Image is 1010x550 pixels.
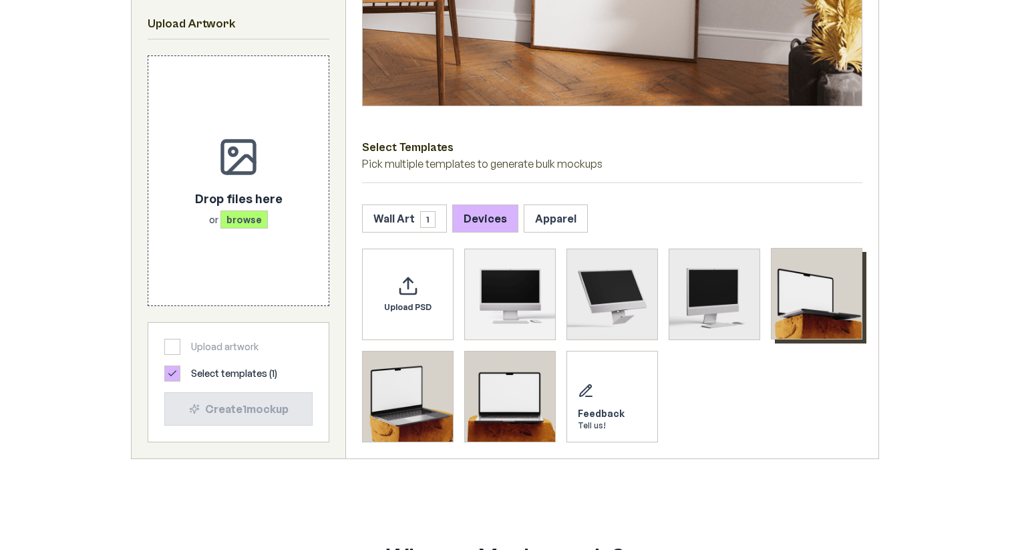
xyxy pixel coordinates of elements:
[771,248,862,339] div: Select template MacBook Mockup 1
[220,210,268,228] span: browse
[362,156,862,172] p: Pick multiple templates to generate bulk mockups
[362,351,454,442] div: Select template MacBook Mockup 2
[164,392,313,426] button: Create1mockup
[362,138,862,156] h3: Select Templates
[384,302,432,313] span: Upload PSD
[566,351,658,442] div: Send feedback
[362,249,454,340] div: Upload custom PSD template
[176,401,301,417] div: Create 1 mockup
[578,420,625,431] div: Tell us!
[772,249,862,339] img: MacBook Mockup 1
[566,249,658,340] div: Select template iMac Mockup 2
[669,249,760,339] img: iMac Mockup 3
[191,340,259,354] span: Upload artwork
[362,204,447,233] button: Wall Art1
[195,213,283,226] p: or
[465,249,555,339] img: iMac Mockup 1
[148,15,329,33] h2: Upload Artwork
[669,249,760,340] div: Select template iMac Mockup 3
[363,352,453,442] img: MacBook Mockup 2
[191,367,277,380] span: Select templates ( 1 )
[452,204,518,233] button: Devices
[464,351,556,442] div: Select template MacBook Mockup 3
[578,407,625,420] div: Feedback
[524,204,588,233] button: Apparel
[567,249,657,339] img: iMac Mockup 2
[420,211,436,228] span: 1
[465,352,555,442] img: MacBook Mockup 3
[195,188,283,207] p: Drop files here
[464,249,556,340] div: Select template iMac Mockup 1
